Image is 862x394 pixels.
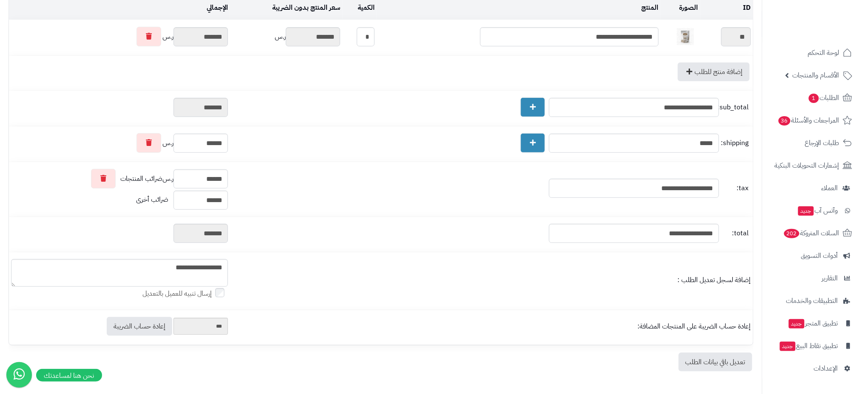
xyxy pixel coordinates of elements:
span: الإعدادات [814,363,838,374]
span: الأقسام والمنتجات [793,69,839,81]
div: ر.س [11,169,228,188]
a: لوحة التحكم [768,43,857,63]
span: sub_total: [721,103,749,112]
span: التقارير [822,272,838,284]
a: طلبات الإرجاع [768,133,857,153]
span: total: [721,228,749,238]
div: ر.س [11,133,228,153]
a: إعادة حساب الضريبة [107,317,172,336]
span: وآتس آب [797,205,838,217]
a: الإعدادات [768,358,857,379]
span: 1 [809,94,819,103]
span: جديد [798,206,814,216]
span: العملاء [822,182,838,194]
span: الطلبات [808,92,839,104]
span: السلات المتروكة [783,227,839,239]
a: إضافة منتج للطلب [678,63,750,81]
div: ر.س [11,27,228,46]
a: المراجعات والأسئلة36 [768,110,857,131]
span: التطبيقات والخدمات [786,295,838,307]
span: tax: [721,183,749,193]
div: إضافة لسجل تعديل الطلب : [232,275,751,285]
a: السلات المتروكة202 [768,223,857,243]
span: طلبات الإرجاع [805,137,839,149]
a: العملاء [768,178,857,198]
span: 36 [779,116,791,126]
span: جديد [780,342,796,351]
a: الطلبات1 [768,88,857,108]
input: إرسال تنبيه للعميل بالتعديل [215,288,225,297]
a: إشعارات التحويلات البنكية [768,155,857,176]
span: المراجعات والأسئلة [778,114,839,126]
span: جديد [789,319,805,328]
a: التقارير [768,268,857,288]
span: أدوات التسويق [801,250,838,262]
a: التطبيقات والخدمات [768,291,857,311]
a: تطبيق المتجرجديد [768,313,857,334]
span: تطبيق نقاط البيع [779,340,838,352]
label: إرسال تنبيه للعميل بالتعديل [142,289,228,299]
a: تعديل باقي بيانات الطلب [679,353,752,371]
span: 202 [784,229,799,238]
div: ر.س [232,27,340,46]
span: لوحة التحكم [808,47,839,59]
a: وآتس آبجديد [768,200,857,221]
img: logo-2.png [804,24,854,42]
img: karpro1-40x40.jpg [677,28,694,45]
span: ضرائب أخرى [136,195,168,205]
a: تطبيق نقاط البيعجديد [768,336,857,356]
span: ضرائب المنتجات [120,174,162,184]
span: shipping: [721,138,749,148]
a: أدوات التسويق [768,246,857,266]
div: إعادة حساب الضريبة على المنتجات المضافة: [232,322,751,331]
span: إشعارات التحويلات البنكية [775,160,839,171]
span: تطبيق المتجر [788,317,838,329]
